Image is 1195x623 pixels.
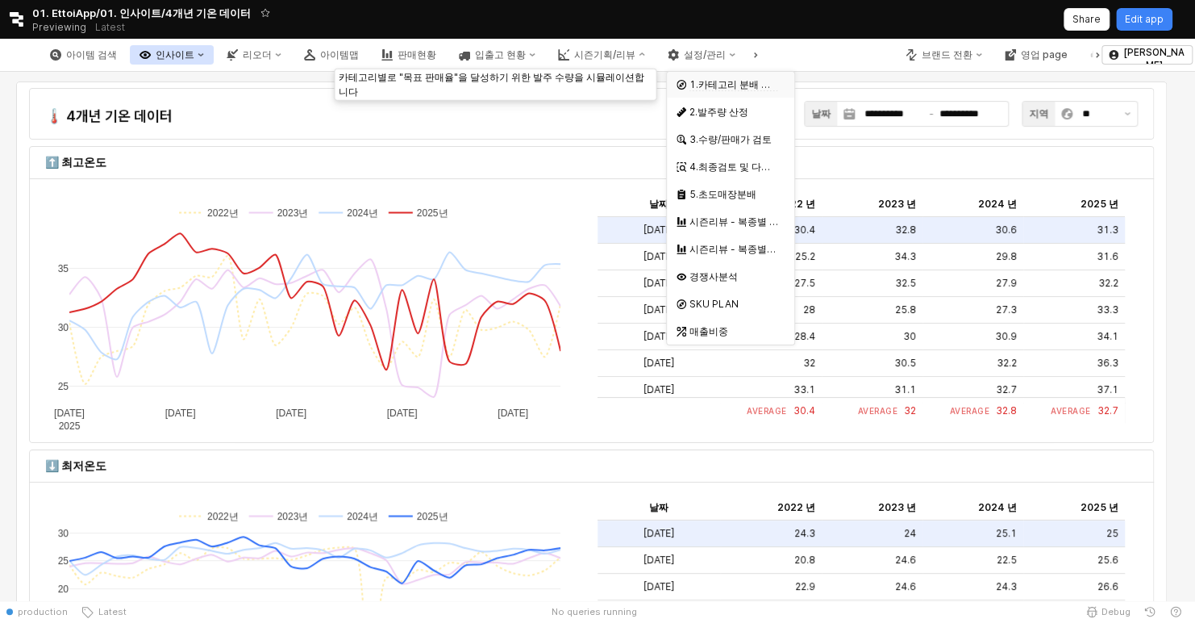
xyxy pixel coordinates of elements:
button: Latest [74,600,133,623]
div: 인사이트 [130,45,214,65]
span: Average [1051,406,1097,416]
span: 32 [803,357,815,370]
span: 28 [803,303,815,316]
span: 2024 년 [978,198,1017,211]
span: 32.2 [997,357,1017,370]
div: 경쟁사분석 [689,270,775,283]
p: Latest [95,21,125,34]
span: 33.1 [793,383,815,396]
button: 시즌기획/리뷰 [548,45,655,65]
button: 판매현황 [372,45,446,65]
h6: ⬇️ 최저온도 [45,458,1138,473]
span: 30.9 [995,330,1017,343]
span: 30.5 [894,357,916,370]
span: 25.2 [795,250,815,263]
span: 25.8 [895,303,916,316]
span: 2022 년 [777,501,815,514]
div: 브랜드 전환 [922,49,972,61]
span: 31.3 [1097,224,1118,236]
p: [PERSON_NAME] [1123,46,1185,72]
button: 아이템 검색 [40,45,127,65]
span: 32.8 [996,404,1017,416]
span: 30.6 [995,224,1017,236]
span: 32.5 [895,277,916,290]
button: 영업 page [995,45,1077,65]
button: Help [1163,600,1189,623]
span: 32.8 [895,224,916,236]
div: 입출고 현황 [475,49,526,61]
span: Average [747,406,793,416]
div: 리오더 [243,49,272,61]
p: Edit app [1125,13,1164,26]
span: 날짜 [649,198,668,211]
div: 판매현황 [398,49,436,61]
span: 32 [904,404,916,416]
span: [DATE] [643,357,674,370]
span: 28.4 [794,330,815,343]
div: 날짜 [811,106,831,122]
span: 37.1 [1097,383,1118,396]
div: 입출고 현황 [449,45,545,65]
button: 제안 사항 표시 [1118,102,1137,126]
span: 32.7 [996,383,1017,396]
span: 24.6 [895,554,916,567]
div: SKU PLAN [689,298,775,311]
div: 인사이트 [156,49,194,61]
p: Share [1072,13,1101,26]
span: 22.5 [997,554,1017,567]
div: 시즌리뷰 - 복종별 판매율 비교 [689,243,778,256]
span: [DATE] [643,224,674,236]
div: 지역 [1029,106,1048,122]
div: 매출비중 [689,325,775,338]
span: 30 [903,330,916,343]
span: 33.3 [1097,303,1118,316]
span: 22.9 [795,580,815,593]
div: 아이템맵 [294,45,368,65]
span: 30.4 [793,404,815,416]
span: No queries running [552,605,637,618]
span: 31.1 [894,383,916,396]
span: 25 [1106,527,1118,540]
span: 27.3 [996,303,1017,316]
div: Menu item 6 [1080,45,1121,65]
span: [DATE] [643,330,674,343]
button: Edit app [1116,8,1172,31]
div: Previewing Latest [32,16,134,39]
div: 시즌리뷰 - 복종별 Best & Worst [689,215,778,228]
span: 34.1 [1097,330,1118,343]
button: 브랜드 전환 [896,45,992,65]
button: Share app [1064,8,1110,31]
span: 36.3 [1097,357,1118,370]
button: Releases and History [86,16,134,39]
span: [DATE] [643,250,674,263]
span: 24.6 [895,580,916,593]
span: 1.카테고리 분배 시뮬레이션 [689,78,810,91]
button: Debug [1079,600,1137,623]
span: 25.6 [1097,554,1118,567]
span: 26.6 [1097,580,1118,593]
h6: ⬆️ 최고온도 [45,155,1138,169]
div: 리오더 [217,45,291,65]
span: 2023 년 [878,501,916,514]
button: Add app to favorites [257,5,273,21]
span: 32.2 [1098,277,1118,290]
span: Average [950,406,997,416]
span: [DATE] [643,527,674,540]
span: 29.8 [996,250,1017,263]
span: 날짜 [649,501,668,514]
span: 25.1 [996,527,1017,540]
button: History [1137,600,1163,623]
button: 설정/관리 [658,45,745,65]
div: 아이템 검색 [66,49,117,61]
span: 31.6 [1097,250,1118,263]
span: [DATE] [643,303,674,316]
span: production [18,605,68,618]
span: 2025 년 [1080,501,1118,514]
span: [DATE] [643,277,674,290]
